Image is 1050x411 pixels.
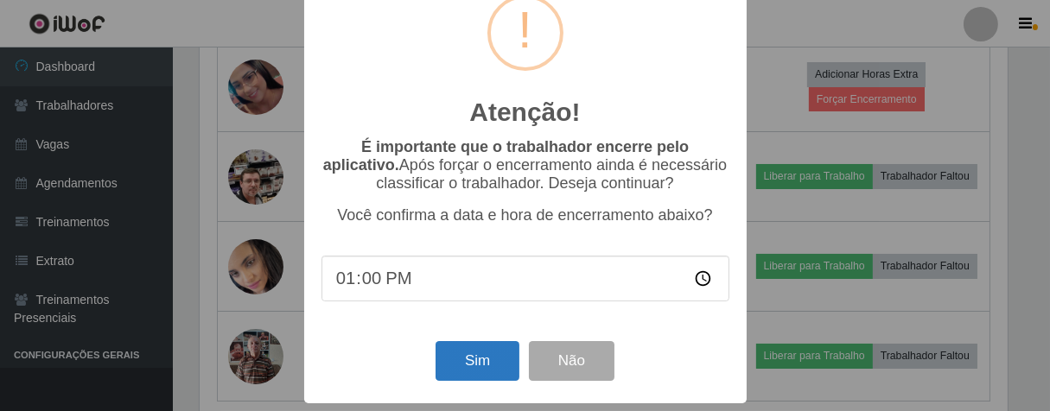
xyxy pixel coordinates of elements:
[323,138,689,174] b: É importante que o trabalhador encerre pelo aplicativo.
[321,206,729,224] p: Você confirma a data e hora de encerramento abaixo?
[321,138,729,193] p: Após forçar o encerramento ainda é necessário classificar o trabalhador. Deseja continuar?
[529,341,614,382] button: Não
[436,341,519,382] button: Sim
[469,97,580,128] h2: Atenção!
